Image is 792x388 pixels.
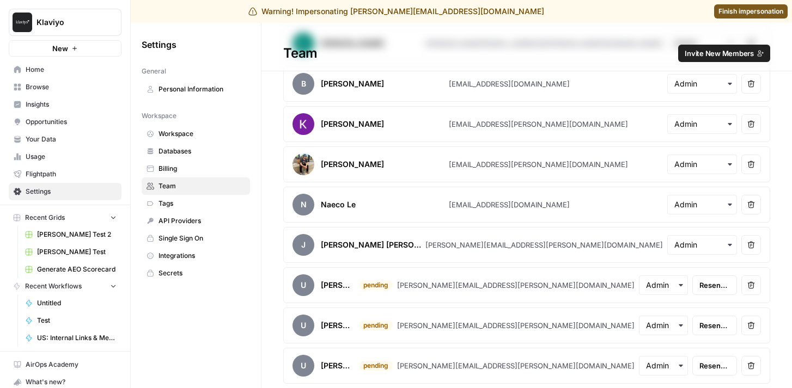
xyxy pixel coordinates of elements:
[293,355,314,377] span: u
[293,73,314,95] span: B
[699,320,730,331] span: Resend invite
[142,247,250,264] a: Integrations
[37,264,117,274] span: Generate AEO Scorecard
[293,153,314,175] img: avatar
[159,251,245,261] span: Integrations
[321,239,421,250] div: [PERSON_NAME] [PERSON_NAME]
[26,117,117,127] span: Opportunities
[293,113,314,135] img: avatar
[678,45,770,62] button: Invite New Members
[293,315,314,336] span: u
[397,360,635,371] div: [PERSON_NAME][EMAIL_ADDRESS][PERSON_NAME][DOMAIN_NAME]
[142,38,176,51] span: Settings
[646,320,681,331] input: Admin
[52,43,68,54] span: New
[26,82,117,92] span: Browse
[321,199,356,210] div: Naeco Le
[9,61,121,78] a: Home
[9,165,121,183] a: Flightpath
[20,312,121,329] a: Test
[449,199,570,210] div: [EMAIL_ADDRESS][DOMAIN_NAME]
[293,274,314,296] span: u
[699,360,730,371] span: Resend invite
[449,78,570,89] div: [EMAIL_ADDRESS][DOMAIN_NAME]
[142,212,250,230] a: API Providers
[159,129,245,139] span: Workspace
[159,233,245,243] span: Single Sign On
[26,100,117,109] span: Insights
[321,119,384,130] div: [PERSON_NAME]
[9,210,121,226] button: Recent Grids
[142,264,250,282] a: Secrets
[449,159,628,170] div: [EMAIL_ADDRESS][PERSON_NAME][DOMAIN_NAME]
[159,199,245,208] span: Tags
[321,280,352,291] div: [PERSON_NAME].[PERSON_NAME]
[9,40,121,57] button: New
[646,360,681,371] input: Admin
[692,275,737,295] button: Resend invite
[37,316,117,325] span: Test
[20,329,121,347] a: US: Internal Links & Metadata
[159,216,245,226] span: API Providers
[26,360,117,369] span: AirOps Academy
[142,81,250,98] a: Personal Information
[9,113,121,131] a: Opportunities
[397,280,635,291] div: [PERSON_NAME][EMAIL_ADDRESS][PERSON_NAME][DOMAIN_NAME]
[26,134,117,144] span: Your Data
[321,360,352,371] div: [PERSON_NAME].[PERSON_NAME]
[142,143,250,160] a: Databases
[20,261,121,278] a: Generate AEO Scorecard
[321,320,352,331] div: [PERSON_NAME].[PERSON_NAME]
[321,159,384,170] div: [PERSON_NAME]
[248,6,544,17] div: Warning! Impersonating [PERSON_NAME][EMAIL_ADDRESS][DOMAIN_NAME]
[9,278,121,294] button: Recent Workflows
[159,84,245,94] span: Personal Information
[142,125,250,143] a: Workspace
[142,111,176,121] span: Workspace
[674,239,730,250] input: Admin
[397,320,635,331] div: [PERSON_NAME][EMAIL_ADDRESS][PERSON_NAME][DOMAIN_NAME]
[9,183,121,200] a: Settings
[26,187,117,196] span: Settings
[20,243,121,261] a: [PERSON_NAME] Test
[293,194,314,215] span: N
[37,298,117,308] span: Untitled
[699,280,730,291] span: Resend invite
[321,78,384,89] div: [PERSON_NAME]
[685,48,754,59] span: Invite New Members
[36,17,102,28] span: Klaviyo
[142,230,250,247] a: Single Sign On
[674,78,730,89] input: Admin
[142,195,250,212] a: Tags
[674,159,730,170] input: Admin
[159,164,245,174] span: Billing
[25,281,82,291] span: Recent Workflows
[20,294,121,312] a: Untitled
[718,7,783,16] span: Finish impersonation
[25,213,65,223] span: Recent Grids
[9,78,121,96] a: Browse
[26,65,117,75] span: Home
[159,146,245,156] span: Databases
[359,321,393,330] div: pending
[425,239,663,250] div: [PERSON_NAME][EMAIL_ADDRESS][PERSON_NAME][DOMAIN_NAME]
[37,230,117,239] span: [PERSON_NAME] Test 2
[261,45,792,62] div: Team
[9,131,121,148] a: Your Data
[9,356,121,373] a: AirOps Academy
[646,280,681,291] input: Admin
[142,66,166,76] span: General
[293,234,314,256] span: J
[13,13,32,32] img: Klaviyo Logo
[674,199,730,210] input: Admin
[449,119,628,130] div: [EMAIL_ADDRESS][PERSON_NAME][DOMAIN_NAME]
[714,4,788,19] a: Finish impersonation
[692,356,737,375] button: Resend invite
[159,181,245,191] span: Team
[37,333,117,343] span: US: Internal Links & Metadata
[359,361,393,371] div: pending
[359,280,393,290] div: pending
[9,96,121,113] a: Insights
[9,9,121,36] button: Workspace: Klaviyo
[692,316,737,335] button: Resend invite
